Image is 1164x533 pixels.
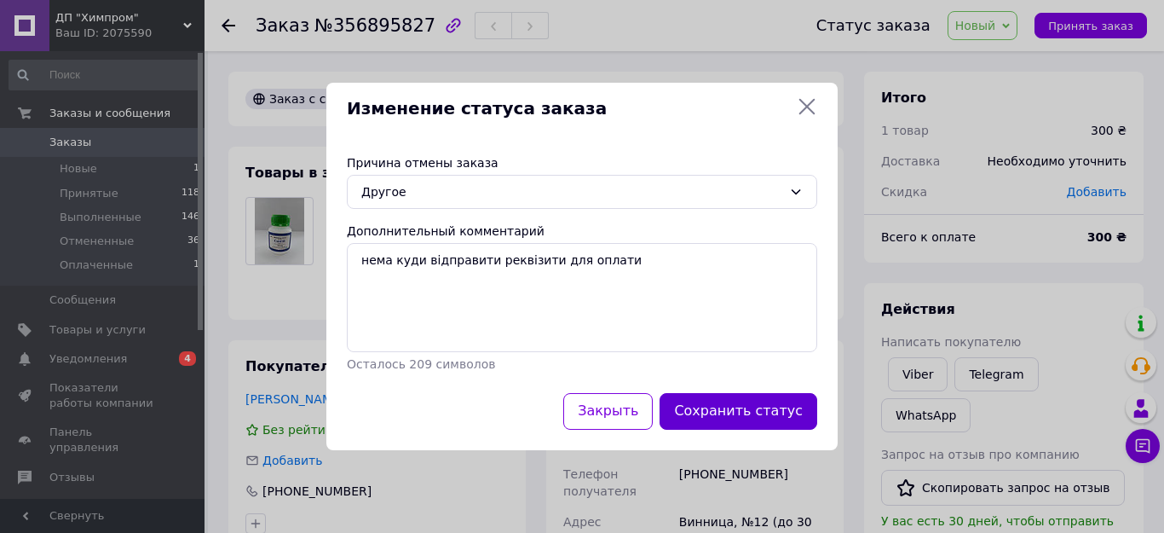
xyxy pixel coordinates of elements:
[347,357,495,371] span: Осталось 209 символов
[347,243,817,352] textarea: нема куди відправити реквізити для оплати
[347,224,545,238] label: Дополнительный комментарий
[347,96,790,121] span: Изменение статуса заказа
[361,182,782,201] div: Другое
[563,393,653,430] button: Закрыть
[347,154,817,171] div: Причина отмены заказа
[660,393,817,430] button: Сохранить статус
